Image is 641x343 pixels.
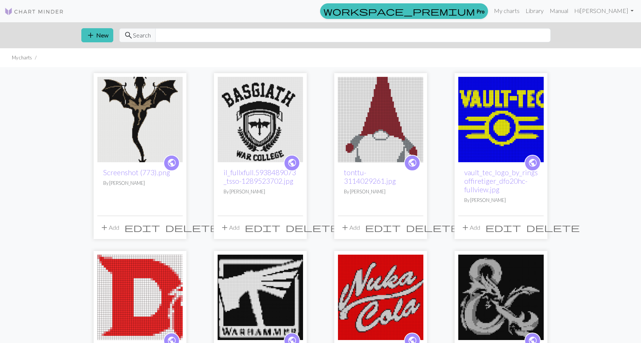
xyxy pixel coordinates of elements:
[362,220,403,235] button: Edit
[404,155,420,171] a: public
[100,222,109,233] span: add
[458,115,544,122] a: vault_tec_logo_by_ringsoffiretiger_dfo20hc-fullview.jpg
[284,155,300,171] a: public
[97,115,183,122] a: Screenshot (773).png
[283,220,342,235] button: Delete
[403,220,462,235] button: Delete
[124,222,160,233] span: edit
[4,7,64,16] img: Logo
[365,222,401,233] span: edit
[458,220,483,235] button: Add
[320,3,488,19] a: Pro
[458,77,544,162] img: vault_tec_logo_by_ringsoffiretiger_dfo20hc-fullview.jpg
[323,6,475,16] span: workspace_premium
[344,188,417,195] p: By [PERSON_NAME]
[218,115,303,122] a: il_fullxfull.5938489073_tsso-1289523702.jpg
[220,222,229,233] span: add
[165,222,219,233] span: delete
[12,54,32,61] li: My charts
[224,188,297,195] p: By [PERSON_NAME]
[458,255,544,340] img: dungeons_and_dragons_40_ampersand_detail_black-2207192552.jpg
[464,168,538,194] a: vault_tec_logo_by_ringsoffiretiger_dfo20hc-fullview.jpg
[103,180,177,187] p: By [PERSON_NAME]
[524,155,541,171] a: public
[167,157,176,169] span: public
[341,222,349,233] span: add
[338,255,423,340] img: 350311-691678101.jpg
[245,222,280,233] span: edit
[218,255,303,340] img: 18afd15c185041ff37278898e6a7685c-2013220584.png
[81,28,113,42] button: New
[86,30,95,40] span: add
[528,156,537,170] i: public
[163,220,221,235] button: Delete
[242,220,283,235] button: Edit
[408,156,417,170] i: public
[338,115,423,122] a: tonttu-3114029261.jpg
[338,77,423,162] img: tonttu-3114029261.jpg
[365,223,401,232] i: Edit
[124,223,160,232] i: Edit
[122,220,163,235] button: Edit
[524,220,582,235] button: Delete
[218,77,303,162] img: il_fullxfull.5938489073_tsso-1289523702.jpg
[286,222,339,233] span: delete
[103,168,170,177] a: Screenshot (773).png
[287,156,297,170] i: public
[167,156,176,170] i: public
[528,157,537,169] span: public
[406,222,459,233] span: delete
[344,168,396,185] a: tonttu-3114029261.jpg
[97,77,183,162] img: Screenshot (773).png
[218,220,242,235] button: Add
[523,3,547,18] a: Library
[124,30,133,40] span: search
[245,223,280,232] i: Edit
[526,222,580,233] span: delete
[491,3,523,18] a: My charts
[218,293,303,300] a: 18afd15c185041ff37278898e6a7685c-2013220584.png
[547,3,571,18] a: Manual
[485,223,521,232] i: Edit
[97,255,183,340] img: 58f85dba72c1a344a9da2da92cff6026-22484994.jpg
[571,3,637,18] a: Hi[PERSON_NAME]
[97,220,122,235] button: Add
[133,31,151,40] span: Search
[224,168,296,185] a: il_fullxfull.5938489073_tsso-1289523702.jpg
[485,222,521,233] span: edit
[464,197,538,204] p: By [PERSON_NAME]
[287,157,297,169] span: public
[338,293,423,300] a: 350311-691678101.jpg
[458,293,544,300] a: dungeons_and_dragons_40_ampersand_detail_black-2207192552.jpg
[97,293,183,300] a: 58f85dba72c1a344a9da2da92cff6026-22484994.jpg
[483,220,524,235] button: Edit
[461,222,470,233] span: add
[163,155,180,171] a: public
[338,220,362,235] button: Add
[408,157,417,169] span: public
